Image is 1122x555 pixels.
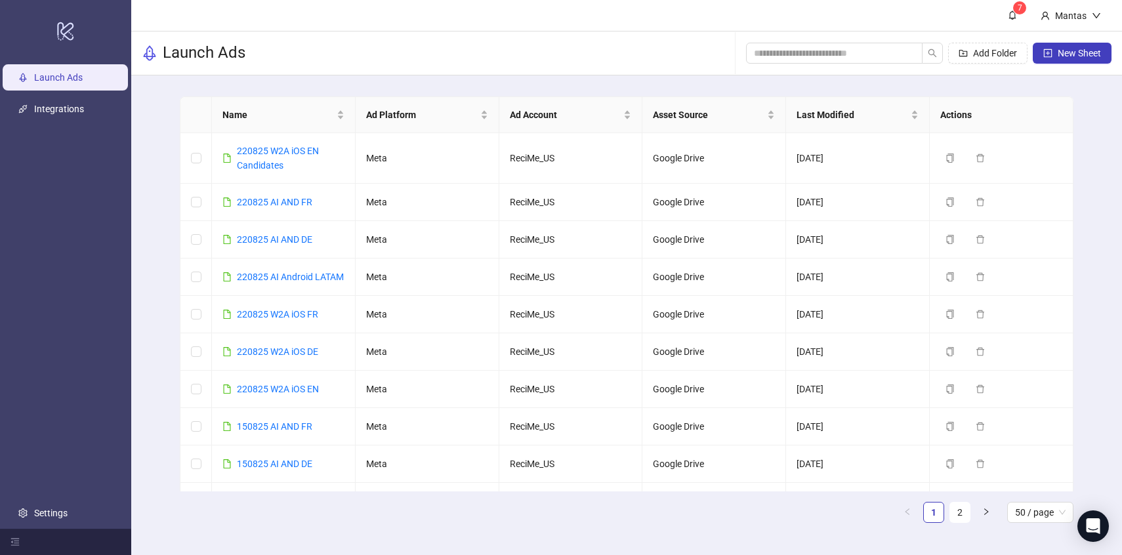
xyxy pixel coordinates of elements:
[237,384,319,394] a: 220825 W2A iOS EN
[976,384,985,394] span: delete
[222,272,232,281] span: file
[237,309,318,319] a: 220825 W2A iOS FR
[499,483,643,520] td: ReciMe_US
[786,296,930,333] td: [DATE]
[786,184,930,221] td: [DATE]
[212,97,356,133] th: Name
[222,154,232,163] span: file
[642,483,786,520] td: Google Drive
[945,235,955,244] span: copy
[34,508,68,518] a: Settings
[237,459,312,469] a: 150825 AI AND DE
[976,422,985,431] span: delete
[356,333,499,371] td: Meta
[1018,3,1022,12] span: 7
[642,97,786,133] th: Asset Source
[499,333,643,371] td: ReciMe_US
[786,408,930,445] td: [DATE]
[34,72,83,83] a: Launch Ads
[642,133,786,184] td: Google Drive
[499,97,643,133] th: Ad Account
[499,445,643,483] td: ReciMe_US
[976,502,997,523] li: Next Page
[356,184,499,221] td: Meta
[945,154,955,163] span: copy
[642,408,786,445] td: Google Drive
[976,502,997,523] button: right
[786,445,930,483] td: [DATE]
[10,537,20,546] span: menu-fold
[222,108,334,122] span: Name
[356,221,499,258] td: Meta
[945,272,955,281] span: copy
[237,234,312,245] a: 220825 AI AND DE
[945,310,955,319] span: copy
[982,508,990,516] span: right
[1015,503,1066,522] span: 50 / page
[1008,10,1017,20] span: bell
[653,108,764,122] span: Asset Source
[642,371,786,408] td: Google Drive
[1050,9,1092,23] div: Mantas
[797,108,908,122] span: Last Modified
[976,310,985,319] span: delete
[222,235,232,244] span: file
[904,508,911,516] span: left
[499,258,643,296] td: ReciMe_US
[1043,49,1052,58] span: plus-square
[976,272,985,281] span: delete
[356,258,499,296] td: Meta
[945,422,955,431] span: copy
[222,459,232,468] span: file
[499,133,643,184] td: ReciMe_US
[510,108,621,122] span: Ad Account
[356,408,499,445] td: Meta
[786,133,930,184] td: [DATE]
[642,445,786,483] td: Google Drive
[642,221,786,258] td: Google Drive
[34,104,84,114] a: Integrations
[1092,11,1101,20] span: down
[237,421,312,432] a: 150825 AI AND FR
[976,197,985,207] span: delete
[1041,11,1050,20] span: user
[976,347,985,356] span: delete
[642,184,786,221] td: Google Drive
[976,459,985,468] span: delete
[222,197,232,207] span: file
[642,333,786,371] td: Google Drive
[237,197,312,207] a: 220825 AI AND FR
[222,347,232,356] span: file
[237,146,319,171] a: 220825 W2A iOS EN Candidates
[1007,502,1073,523] div: Page Size
[897,502,918,523] button: left
[1033,43,1112,64] button: New Sheet
[499,184,643,221] td: ReciMe_US
[356,97,499,133] th: Ad Platform
[949,502,970,523] li: 2
[924,503,944,522] a: 1
[923,502,944,523] li: 1
[163,43,245,64] h3: Launch Ads
[973,48,1017,58] span: Add Folder
[356,371,499,408] td: Meta
[356,445,499,483] td: Meta
[1077,510,1109,542] div: Open Intercom Messenger
[897,502,918,523] li: Previous Page
[499,408,643,445] td: ReciMe_US
[1058,48,1101,58] span: New Sheet
[976,235,985,244] span: delete
[499,221,643,258] td: ReciMe_US
[1013,1,1026,14] sup: 7
[959,49,968,58] span: folder-add
[222,310,232,319] span: file
[237,346,318,357] a: 220825 W2A iOS DE
[142,45,157,61] span: rocket
[356,296,499,333] td: Meta
[945,197,955,207] span: copy
[786,258,930,296] td: [DATE]
[950,503,970,522] a: 2
[948,43,1028,64] button: Add Folder
[786,483,930,520] td: [DATE]
[945,459,955,468] span: copy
